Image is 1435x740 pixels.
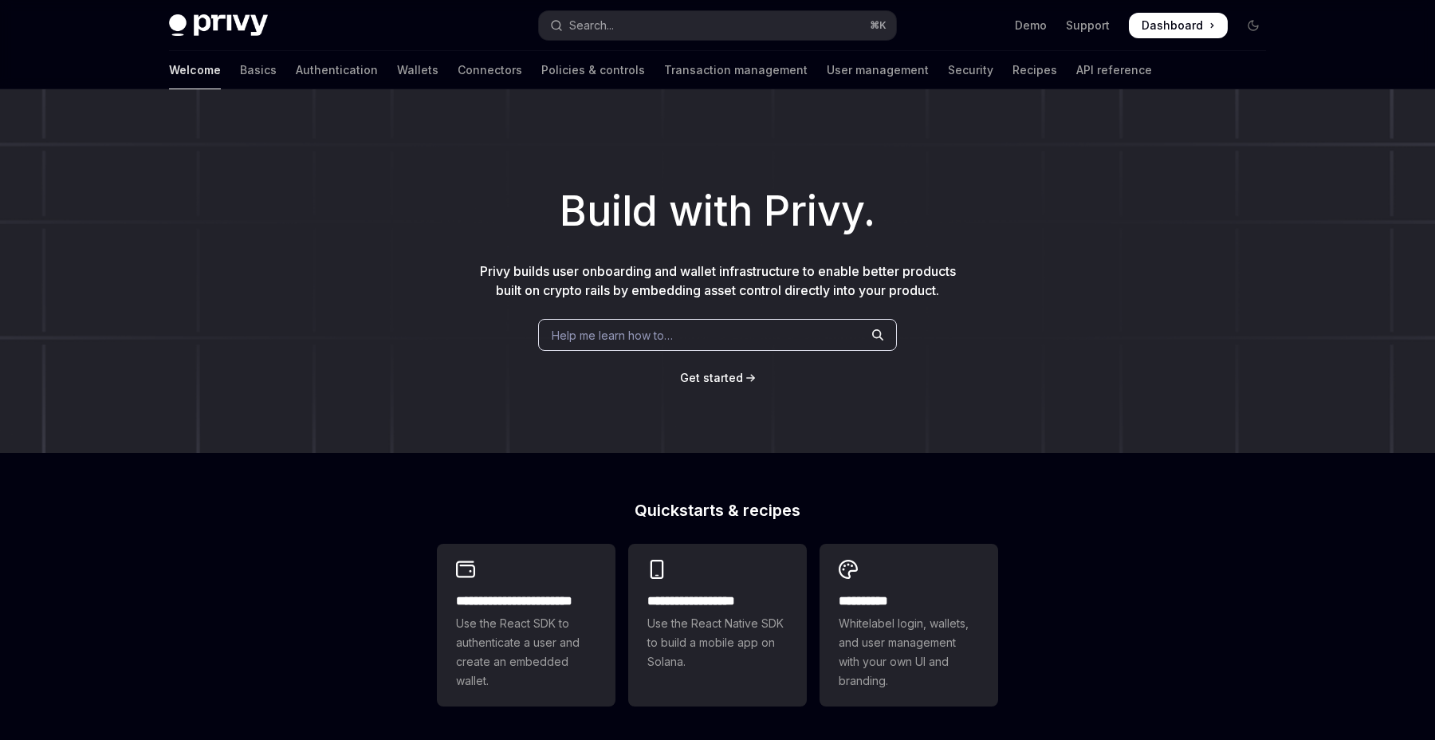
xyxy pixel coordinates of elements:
[1066,18,1110,33] a: Support
[169,51,221,89] a: Welcome
[870,19,887,32] span: ⌘ K
[26,180,1409,242] h1: Build with Privy.
[541,51,645,89] a: Policies & controls
[169,14,268,37] img: dark logo
[680,371,743,384] span: Get started
[456,614,596,691] span: Use the React SDK to authenticate a user and create an embedded wallet.
[458,51,522,89] a: Connectors
[664,51,808,89] a: Transaction management
[1076,51,1152,89] a: API reference
[680,370,743,386] a: Get started
[569,16,614,35] div: Search...
[647,614,788,671] span: Use the React Native SDK to build a mobile app on Solana.
[397,51,438,89] a: Wallets
[948,51,993,89] a: Security
[628,544,807,707] a: **** **** **** ***Use the React Native SDK to build a mobile app on Solana.
[820,544,998,707] a: **** *****Whitelabel login, wallets, and user management with your own UI and branding.
[1240,13,1266,38] button: Toggle dark mode
[827,51,929,89] a: User management
[437,502,998,518] h2: Quickstarts & recipes
[1129,13,1228,38] a: Dashboard
[1142,18,1203,33] span: Dashboard
[539,11,896,40] button: Open search
[1012,51,1057,89] a: Recipes
[1015,18,1047,33] a: Demo
[480,263,956,298] span: Privy builds user onboarding and wallet infrastructure to enable better products built on crypto ...
[839,614,979,691] span: Whitelabel login, wallets, and user management with your own UI and branding.
[552,327,673,344] span: Help me learn how to…
[240,51,277,89] a: Basics
[296,51,378,89] a: Authentication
